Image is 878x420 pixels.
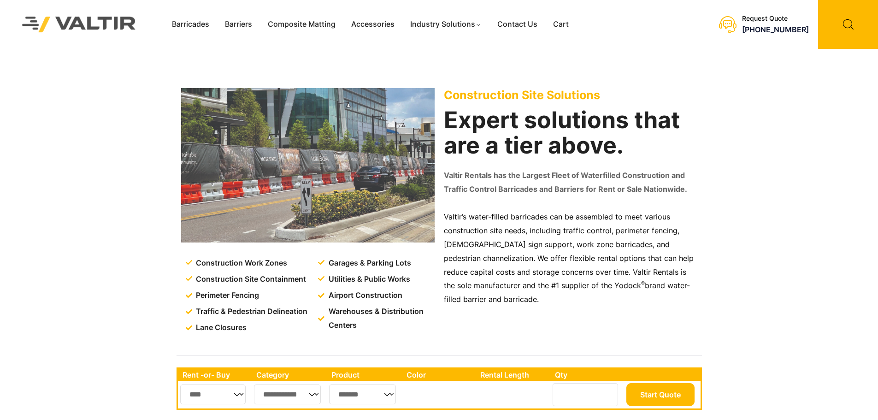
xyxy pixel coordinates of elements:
[545,18,577,31] a: Cart
[327,369,402,381] th: Product
[164,18,217,31] a: Barricades
[194,272,306,286] span: Construction Site Containment
[194,256,287,270] span: Construction Work Zones
[476,369,550,381] th: Rental Length
[402,18,489,31] a: Industry Solutions
[402,369,476,381] th: Color
[260,18,343,31] a: Composite Matting
[194,321,247,335] span: Lane Closures
[326,272,410,286] span: Utilities & Public Works
[444,107,697,158] h2: Expert solutions that are a tier above.
[194,289,259,302] span: Perimeter Fencing
[217,18,260,31] a: Barriers
[444,169,697,196] p: Valtir Rentals has the Largest Fleet of Waterfilled Construction and Traffic Control Barricades a...
[742,25,809,34] a: [PHONE_NUMBER]
[444,210,697,307] p: Valtir’s water-filled barricades can be assembled to meet various construction site needs, includ...
[641,280,645,287] sup: ®
[326,256,411,270] span: Garages & Parking Lots
[444,88,697,102] p: Construction Site Solutions
[326,305,436,332] span: Warehouses & Distribution Centers
[626,383,695,406] button: Start Quote
[326,289,402,302] span: Airport Construction
[343,18,402,31] a: Accessories
[178,369,252,381] th: Rent -or- Buy
[252,369,327,381] th: Category
[10,5,148,44] img: Valtir Rentals
[742,15,809,23] div: Request Quote
[194,305,307,319] span: Traffic & Pedestrian Delineation
[489,18,545,31] a: Contact Us
[550,369,624,381] th: Qty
